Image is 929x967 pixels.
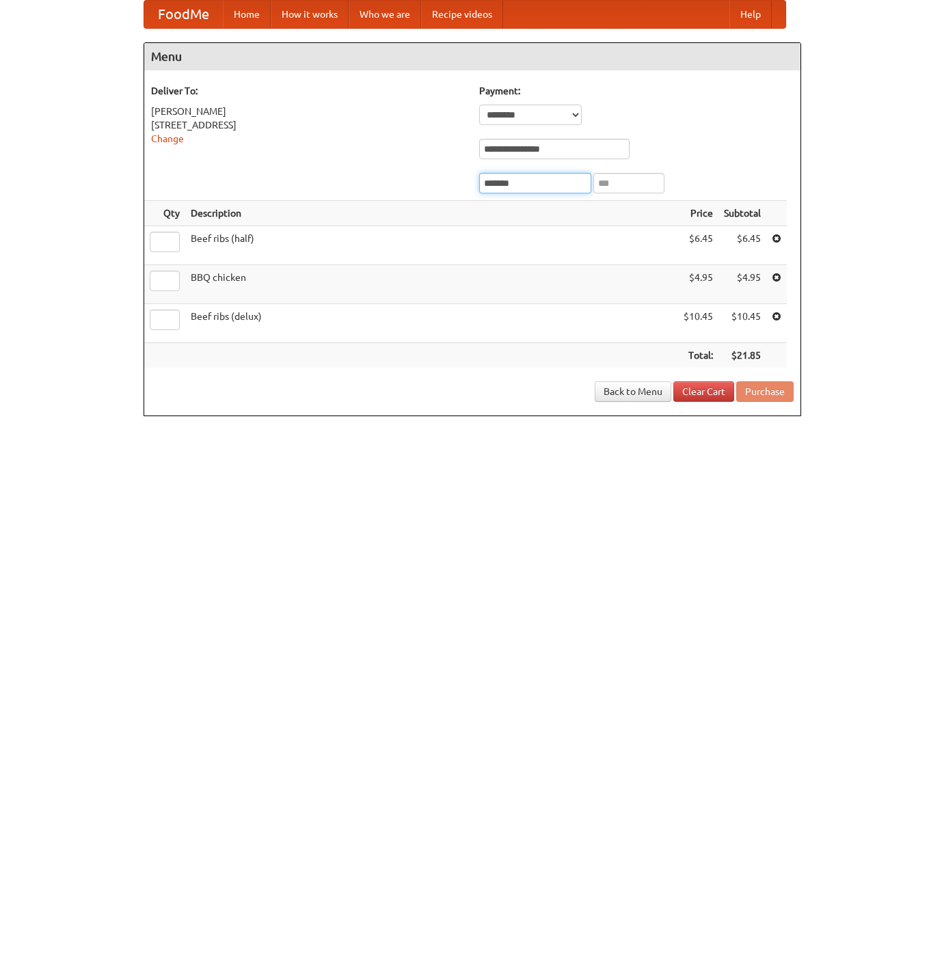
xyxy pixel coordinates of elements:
[144,43,800,70] h4: Menu
[678,304,718,343] td: $10.45
[479,84,794,98] h5: Payment:
[144,1,223,28] a: FoodMe
[185,226,678,265] td: Beef ribs (half)
[678,201,718,226] th: Price
[718,265,766,304] td: $4.95
[718,304,766,343] td: $10.45
[673,381,734,402] a: Clear Cart
[223,1,271,28] a: Home
[718,343,766,368] th: $21.85
[349,1,421,28] a: Who we are
[151,105,466,118] div: [PERSON_NAME]
[271,1,349,28] a: How it works
[144,201,185,226] th: Qty
[185,265,678,304] td: BBQ chicken
[718,226,766,265] td: $6.45
[678,226,718,265] td: $6.45
[678,265,718,304] td: $4.95
[151,84,466,98] h5: Deliver To:
[736,381,794,402] button: Purchase
[185,304,678,343] td: Beef ribs (delux)
[151,133,184,144] a: Change
[595,381,671,402] a: Back to Menu
[678,343,718,368] th: Total:
[718,201,766,226] th: Subtotal
[421,1,503,28] a: Recipe videos
[151,118,466,132] div: [STREET_ADDRESS]
[729,1,772,28] a: Help
[185,201,678,226] th: Description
